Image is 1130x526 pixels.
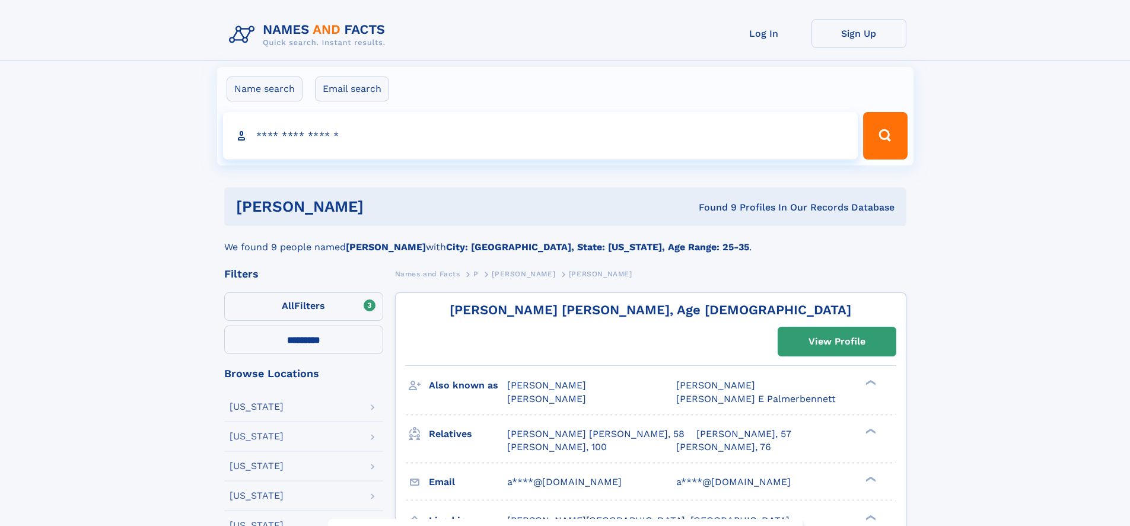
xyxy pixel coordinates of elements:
[230,432,284,441] div: [US_STATE]
[346,241,426,253] b: [PERSON_NAME]
[473,270,479,278] span: P
[224,269,383,279] div: Filters
[862,475,877,483] div: ❯
[236,199,531,214] h1: [PERSON_NAME]
[395,266,460,281] a: Names and Facts
[507,515,790,526] span: [PERSON_NAME][GEOGRAPHIC_DATA], [GEOGRAPHIC_DATA]
[473,266,479,281] a: P
[808,328,865,355] div: View Profile
[862,379,877,387] div: ❯
[778,327,896,356] a: View Profile
[224,368,383,379] div: Browse Locations
[230,491,284,501] div: [US_STATE]
[862,427,877,435] div: ❯
[227,76,303,101] label: Name search
[717,19,811,48] a: Log In
[492,270,555,278] span: [PERSON_NAME]
[223,112,858,160] input: search input
[862,514,877,521] div: ❯
[224,19,395,51] img: Logo Names and Facts
[507,441,607,454] a: [PERSON_NAME], 100
[507,393,586,404] span: [PERSON_NAME]
[507,380,586,391] span: [PERSON_NAME]
[492,266,555,281] a: [PERSON_NAME]
[507,428,685,441] a: [PERSON_NAME] [PERSON_NAME], 58
[863,112,907,160] button: Search Button
[429,424,507,444] h3: Relatives
[230,402,284,412] div: [US_STATE]
[696,428,791,441] a: [PERSON_NAME], 57
[224,226,906,254] div: We found 9 people named with .
[676,441,771,454] a: [PERSON_NAME], 76
[282,300,294,311] span: All
[676,393,836,404] span: [PERSON_NAME] E Palmerbennett
[450,302,851,317] a: [PERSON_NAME] [PERSON_NAME], Age [DEMOGRAPHIC_DATA]
[811,19,906,48] a: Sign Up
[429,375,507,396] h3: Also known as
[676,380,755,391] span: [PERSON_NAME]
[531,201,895,214] div: Found 9 Profiles In Our Records Database
[230,461,284,471] div: [US_STATE]
[569,270,632,278] span: [PERSON_NAME]
[315,76,389,101] label: Email search
[224,292,383,321] label: Filters
[429,472,507,492] h3: Email
[446,241,749,253] b: City: [GEOGRAPHIC_DATA], State: [US_STATE], Age Range: 25-35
